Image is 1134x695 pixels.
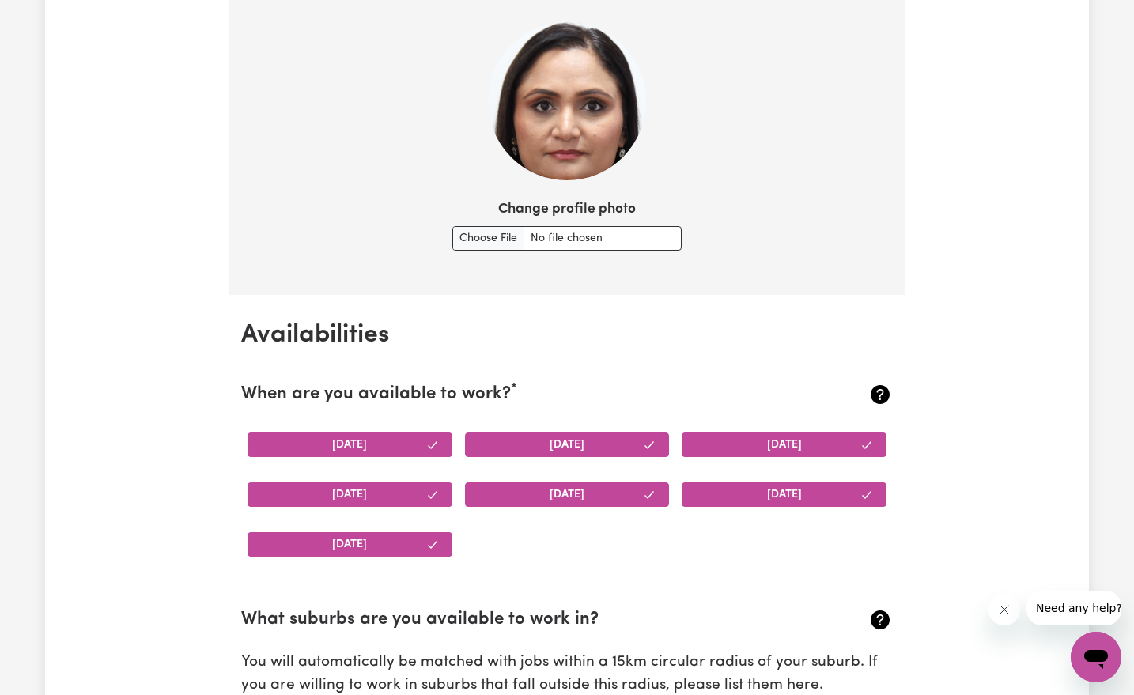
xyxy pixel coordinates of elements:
iframe: Button to launch messaging window [1071,632,1121,682]
h2: When are you available to work? [241,384,784,406]
h2: What suburbs are you available to work in? [241,610,784,631]
button: [DATE] [248,482,452,507]
span: Need any help? [9,11,96,24]
label: Change profile photo [498,199,636,220]
iframe: Message from company [1026,591,1121,625]
iframe: Close message [988,594,1020,625]
img: Your current profile image [488,22,646,180]
button: [DATE] [248,432,452,457]
button: [DATE] [465,432,670,457]
button: [DATE] [682,432,886,457]
h2: Availabilities [241,320,893,350]
button: [DATE] [465,482,670,507]
button: [DATE] [248,532,452,557]
button: [DATE] [682,482,886,507]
